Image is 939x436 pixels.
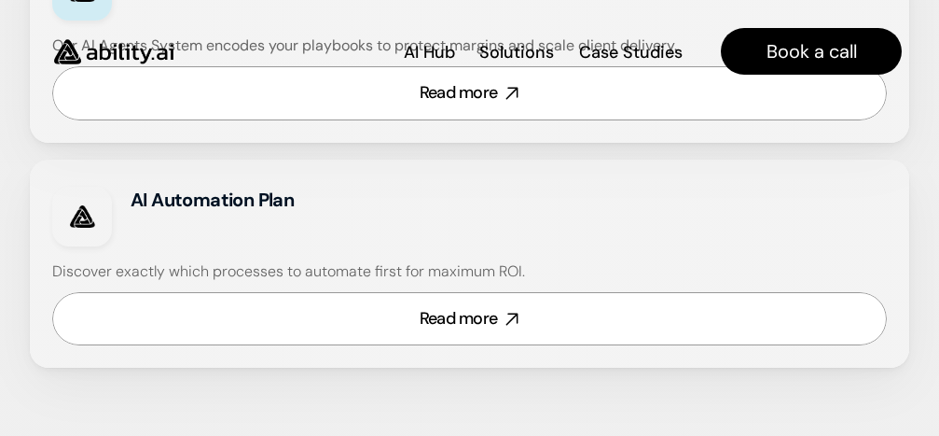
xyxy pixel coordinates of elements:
h4: Discover exactly which processes to automate first for maximum ROI. [52,261,887,282]
strong: AI Automation Plan [131,188,294,212]
p: Case Studies [579,41,683,64]
a: Read more [52,292,887,345]
nav: Main navigation [200,28,902,75]
a: AI Hub [404,35,455,68]
div: Read more [420,81,498,105]
a: Read more [52,66,887,120]
p: Solutions [479,41,554,64]
p: Book a call [766,38,857,64]
div: Read more [420,307,498,331]
a: Book a call [721,28,902,75]
p: AI Hub [404,41,455,64]
a: Solutions [479,35,554,68]
a: Case Studies [578,35,684,68]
